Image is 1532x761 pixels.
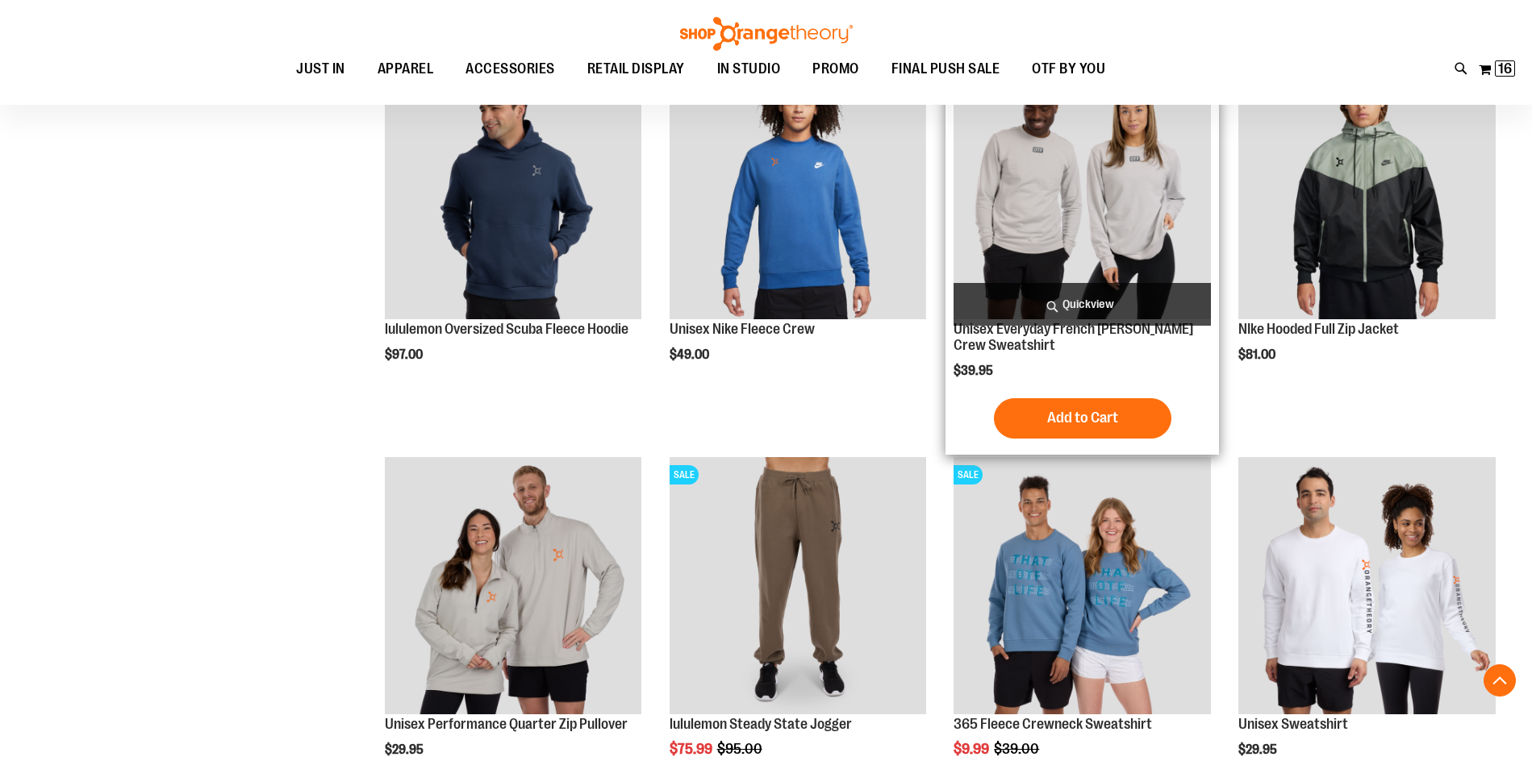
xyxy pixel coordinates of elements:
[875,51,1016,88] a: FINAL PUSH SALE
[465,51,555,87] span: ACCESSORIES
[670,457,927,714] img: lululemon Steady State Jogger
[954,364,996,378] span: $39.95
[670,321,815,337] a: Unisex Nike Fleece Crew
[296,51,345,87] span: JUST IN
[1016,51,1121,88] a: OTF BY YOU
[449,51,571,88] a: ACCESSORIES
[812,51,859,87] span: PROMO
[994,398,1171,439] button: Add to Cart
[678,17,855,51] img: Shop Orangetheory
[1032,51,1105,87] span: OTF BY YOU
[1238,63,1496,320] img: NIke Hooded Full Zip Jacket
[385,63,642,320] img: lululemon Oversized Scuba Fleece Hoodie
[385,347,425,362] span: $97.00
[954,716,1152,732] a: 365 Fleece Crewneck Sweatshirt
[1238,742,1279,757] span: $29.95
[385,457,642,714] img: Unisex Performance Quarter Zip Pullover
[670,465,699,484] span: SALE
[280,51,361,88] a: JUST IN
[670,63,927,322] a: Unisex Nike Fleece CrewNEW
[717,51,781,87] span: IN STUDIO
[670,347,712,362] span: $49.00
[670,457,927,717] a: lululemon Steady State JoggerSALE
[377,55,650,404] div: product
[385,742,426,757] span: $29.95
[385,457,642,717] a: Unisex Performance Quarter Zip Pullover
[385,716,628,732] a: Unisex Performance Quarter Zip Pullover
[717,741,765,757] span: $95.00
[662,55,935,404] div: product
[587,51,685,87] span: RETAIL DISPLAY
[701,51,797,88] a: IN STUDIO
[954,283,1211,326] a: Quickview
[891,51,1000,87] span: FINAL PUSH SALE
[1238,457,1496,717] a: Unisex Sweatshirt
[994,741,1042,757] span: $39.00
[954,63,1211,322] a: Unisex Everyday French Terry Crew Sweatshirt
[1238,457,1496,714] img: Unisex Sweatshirt
[1238,347,1278,362] span: $81.00
[954,741,991,757] span: $9.99
[571,51,701,88] a: RETAIL DISPLAY
[1230,55,1504,404] div: product
[796,51,875,88] a: PROMO
[954,63,1211,320] img: Unisex Everyday French Terry Crew Sweatshirt
[1238,321,1399,337] a: NIke Hooded Full Zip Jacket
[1498,60,1512,77] span: 16
[1047,409,1118,426] span: Add to Cart
[385,63,642,322] a: lululemon Oversized Scuba Fleece HoodieNEW
[361,51,450,87] a: APPAREL
[954,457,1211,714] img: 365 Fleece Crewneck Sweatshirt
[670,716,852,732] a: lululemon Steady State Jogger
[1238,716,1348,732] a: Unisex Sweatshirt
[1238,63,1496,322] a: NIke Hooded Full Zip JacketNEW
[385,321,628,337] a: lululemon Oversized Scuba Fleece Hoodie
[670,63,927,320] img: Unisex Nike Fleece Crew
[1484,664,1516,697] button: Back To Top
[670,741,715,757] span: $75.99
[954,457,1211,717] a: 365 Fleece Crewneck SweatshirtSALE
[945,55,1219,455] div: product
[378,51,434,87] span: APPAREL
[954,321,1193,353] a: Unisex Everyday French [PERSON_NAME] Crew Sweatshirt
[954,465,983,484] span: SALE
